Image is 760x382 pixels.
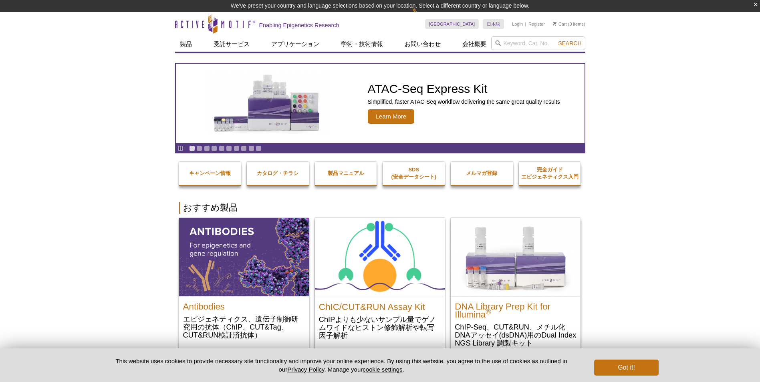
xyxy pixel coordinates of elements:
a: DNA Library Prep Kit for Illumina DNA Library Prep Kit for Illumina® ChIP-Seq、CUT&RUN、メチル化DNAアッセイ... [451,218,581,355]
a: [GEOGRAPHIC_DATA] [425,19,479,29]
article: ATAC-Seq Express Kit [176,64,585,143]
a: SDS(安全データシート) [383,158,445,189]
li: | [525,19,526,29]
a: Login [512,21,523,27]
a: Go to slide 2 [196,145,202,151]
a: カタログ・チラシ [247,162,309,185]
a: アプリケーション [266,36,324,52]
h2: Antibodies [183,299,305,311]
a: Go to slide 1 [189,145,195,151]
strong: キャンペーン情報 [189,170,231,176]
a: 完全ガイドエピジェネティクス入門 [519,158,581,189]
a: Go to slide 9 [248,145,254,151]
input: Keyword, Cat. No. [491,36,585,50]
a: Cart [553,21,567,27]
a: 日本語 [483,19,504,29]
sup: ® [486,308,491,316]
button: Search [556,40,584,47]
strong: カタログ・チラシ [257,170,298,176]
p: エピジェネティクス、遺伝子制御研究用の抗体（ChIP、CUT&Tag、CUT&RUN検証済抗体） [183,315,305,339]
button: cookie settings [363,366,402,373]
a: Register [528,21,545,27]
p: This website uses cookies to provide necessary site functionality and improve your online experie... [102,357,581,374]
a: Toggle autoplay [177,145,183,151]
li: (0 items) [553,19,585,29]
span: Search [558,40,581,46]
img: ChIC/CUT&RUN Assay Kit [315,218,445,297]
h2: Enabling Epigenetics Research [259,22,339,29]
p: Simplified, faster ATAC-Seq workflow delivering the same great quality results [368,98,560,105]
img: Change Here [412,6,433,25]
h2: DNA Library Prep Kit for Illumina [455,299,577,319]
a: 受託サービス [209,36,254,52]
a: 会社概要 [458,36,491,52]
h2: ChIC/CUT&RUN Assay Kit [319,299,441,311]
a: All Antibodies Antibodies エピジェネティクス、遺伝子制御研究用の抗体（ChIP、CUT&Tag、CUT&RUN検証済抗体） [179,218,309,347]
a: Go to slide 8 [241,145,247,151]
a: メルマガ登録 [451,162,513,185]
a: Go to slide 10 [256,145,262,151]
a: 製品マニュアル [315,162,377,185]
p: ChIP-Seq、CUT&RUN、メチル化DNAアッセイ(dsDNA)用のDual Index NGS Library 調製キット [455,323,577,347]
a: 学術・技術情報 [336,36,388,52]
p: ChIPよりも少ないサンプル量でゲノムワイドなヒストン修飾解析や転写因子解析 [319,315,441,340]
span: Learn More [368,109,415,124]
a: Go to slide 3 [204,145,210,151]
a: キャンペーン情報 [179,162,241,185]
a: ATAC-Seq Express Kit ATAC-Seq Express Kit Simplified, faster ATAC-Seq workflow delivering the sam... [176,64,585,143]
button: Got it! [594,360,658,376]
h2: おすすめ製品 [179,202,581,214]
img: ATAC-Seq Express Kit [202,73,334,134]
strong: メルマガ登録 [466,170,497,176]
a: お問い合わせ [400,36,446,52]
strong: SDS (安全データシート) [391,167,436,180]
a: Go to slide 6 [226,145,232,151]
strong: 完全ガイド エピジェネティクス入門 [521,167,579,180]
a: Go to slide 7 [234,145,240,151]
a: Go to slide 4 [211,145,217,151]
a: 製品 [175,36,197,52]
a: ChIC/CUT&RUN Assay Kit ChIC/CUT&RUN Assay Kit ChIPよりも少ないサンプル量でゲノムワイドなヒストン修飾解析や転写因子解析 [315,218,445,348]
strong: 製品マニュアル [328,170,364,176]
img: DNA Library Prep Kit for Illumina [451,218,581,296]
a: Privacy Policy [287,366,324,373]
img: All Antibodies [179,218,309,296]
a: Go to slide 5 [219,145,225,151]
img: Your Cart [553,22,556,26]
h2: ATAC-Seq Express Kit [368,83,560,95]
